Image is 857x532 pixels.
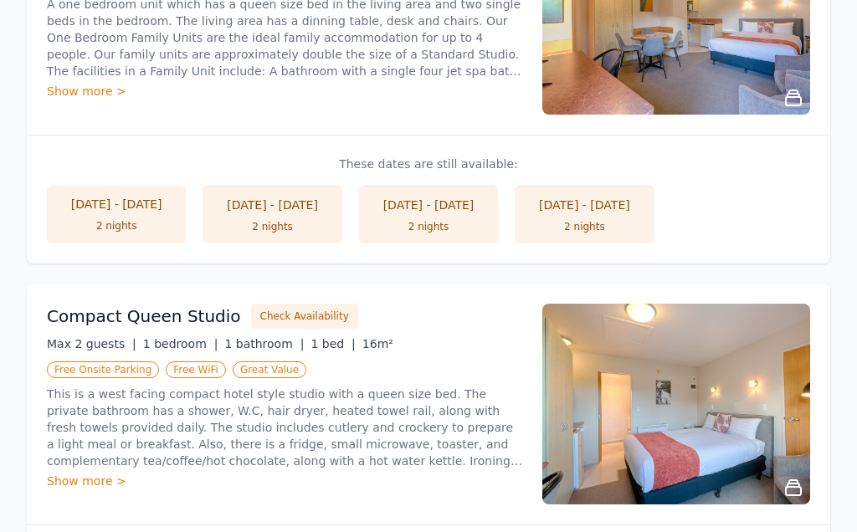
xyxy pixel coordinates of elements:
div: 2 nights [531,220,637,233]
span: Free WiFi [166,361,226,378]
button: Check Availability [251,304,358,329]
div: 2 nights [376,220,481,233]
div: [DATE] - [DATE] [64,196,169,212]
h3: Compact Queen Studio [47,304,241,328]
div: 2 nights [64,219,169,233]
span: Great Value [233,361,306,378]
div: [DATE] - [DATE] [531,197,637,213]
span: 1 bed | [310,337,355,350]
div: [DATE] - [DATE] [219,197,325,213]
div: [DATE] - [DATE] [376,197,481,213]
span: 1 bathroom | [224,337,304,350]
span: Free Onsite Parking [47,361,159,378]
div: Show more > [47,83,522,100]
p: These dates are still available: [47,156,810,172]
span: Max 2 guests | [47,337,136,350]
span: 1 bedroom | [143,337,218,350]
div: Show more > [47,473,522,489]
div: 2 nights [219,220,325,233]
p: This is a west facing compact hotel style studio with a queen size bed. The private bathroom has ... [47,386,522,469]
span: 16m² [362,337,393,350]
